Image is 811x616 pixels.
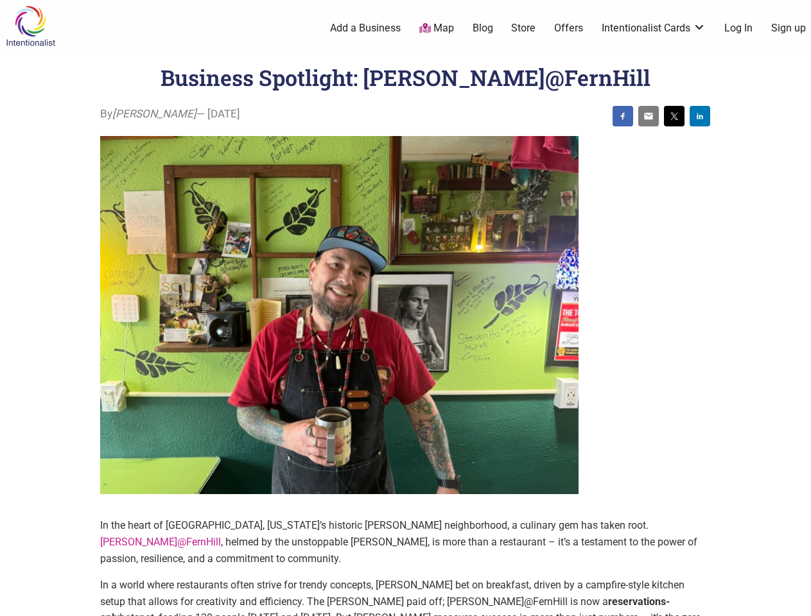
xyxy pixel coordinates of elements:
[695,111,705,121] img: linkedin sharing button
[669,111,679,121] img: twitter sharing button
[112,107,196,120] i: [PERSON_NAME]
[473,21,493,35] a: Blog
[618,111,628,121] img: facebook sharing button
[100,536,221,548] a: [PERSON_NAME]@FernHill
[771,21,806,35] a: Sign up
[511,21,536,35] a: Store
[100,106,240,123] span: By — [DATE]
[330,21,401,35] a: Add a Business
[419,21,454,36] a: Map
[602,21,706,35] a: Intentionalist Cards
[554,21,583,35] a: Offers
[100,517,710,567] p: In the heart of [GEOGRAPHIC_DATA], [US_STATE]’s historic [PERSON_NAME] neighborhood, a culinary g...
[161,63,650,92] h1: Business Spotlight: [PERSON_NAME]@FernHill
[643,111,654,121] img: email sharing button
[724,21,753,35] a: Log In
